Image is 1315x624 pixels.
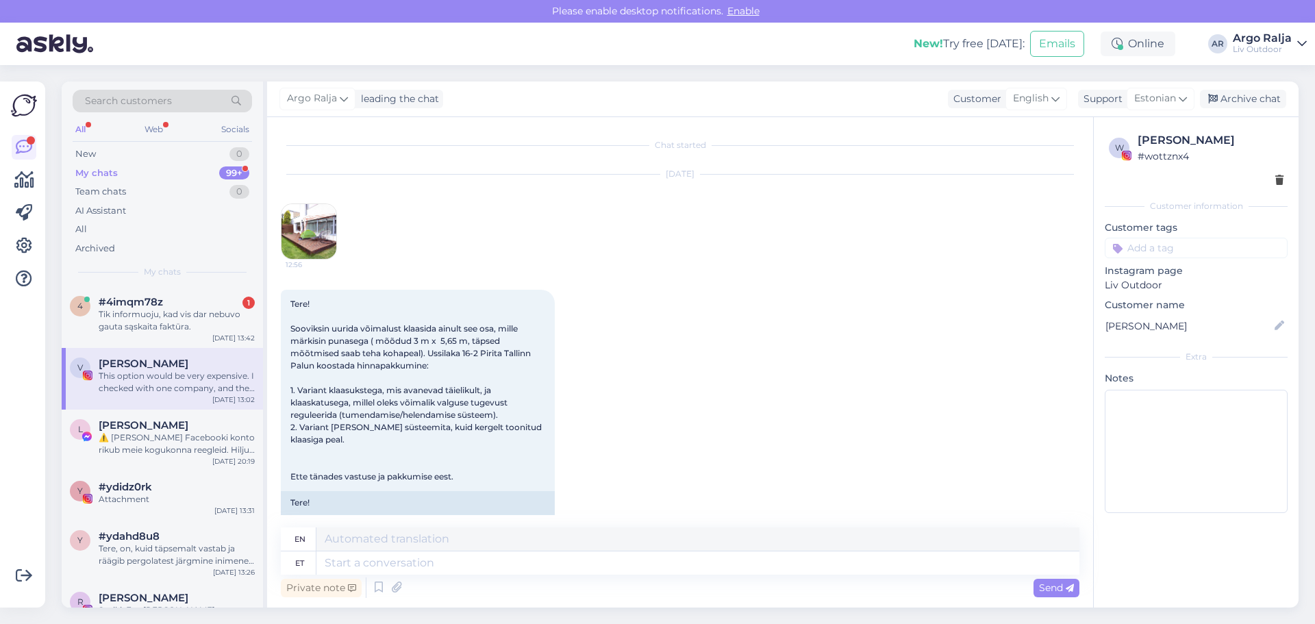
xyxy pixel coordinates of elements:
[75,147,96,161] div: New
[1030,31,1084,57] button: Emails
[99,592,188,604] span: Raimonda Žemelė
[1233,33,1292,44] div: Argo Ralja
[218,121,252,138] div: Socials
[99,481,152,493] span: #ydidz0rk
[295,551,304,575] div: et
[1101,32,1175,56] div: Online
[229,185,249,199] div: 0
[77,597,84,607] span: R
[99,358,188,370] span: Viktoria
[1105,351,1288,363] div: Extra
[99,432,255,456] div: ⚠️ [PERSON_NAME] Facebooki konto rikub meie kogukonna reegleid. Hiljuti on meie süsteem saanud ka...
[281,204,336,259] img: Attachment
[77,362,83,373] span: V
[1208,34,1227,53] div: AR
[1078,92,1123,106] div: Support
[214,506,255,516] div: [DATE] 13:31
[212,456,255,466] div: [DATE] 20:19
[99,370,255,395] div: This option would be very expensive. I checked with one company, and they quoted 10,000. That is ...
[75,185,126,199] div: Team chats
[1039,582,1074,594] span: Send
[914,37,943,50] b: New!
[1013,91,1049,106] span: English
[1134,91,1176,106] span: Estonian
[144,266,181,278] span: My chats
[75,223,87,236] div: All
[723,5,764,17] span: Enable
[75,166,118,180] div: My chats
[914,36,1025,52] div: Try free [DATE]:
[78,424,83,434] span: L
[85,94,172,108] span: Search customers
[77,486,83,496] span: y
[1105,221,1288,235] p: Customer tags
[1138,132,1283,149] div: [PERSON_NAME]
[75,242,115,255] div: Archived
[281,139,1079,151] div: Chat started
[287,91,337,106] span: Argo Ralja
[219,166,249,180] div: 99+
[286,260,337,270] span: 12:56
[948,92,1001,106] div: Customer
[1105,264,1288,278] p: Instagram page
[1105,238,1288,258] input: Add a tag
[229,147,249,161] div: 0
[212,395,255,405] div: [DATE] 13:02
[1105,298,1288,312] p: Customer name
[77,301,83,311] span: 4
[75,204,126,218] div: AI Assistant
[99,419,188,432] span: Lee Ann Fielies
[1105,371,1288,386] p: Notes
[73,121,88,138] div: All
[281,168,1079,180] div: [DATE]
[213,567,255,577] div: [DATE] 13:26
[1105,200,1288,212] div: Customer information
[11,92,37,118] img: Askly Logo
[355,92,439,106] div: leading the chat
[290,299,544,482] span: Tere! Sooviksin uurida võimalust klaasida ainult see osa, mille märkisin punasega ( mõõdud 3 m x ...
[99,542,255,567] div: Tere, on, kuid täpsemalt vastab ja räägib pergolatest järgmine inimene, kirjutage palun e-mail: [...
[77,535,83,545] span: y
[99,530,160,542] span: #ydahd8u8
[1233,33,1307,55] a: Argo RaljaLiv Outdoor
[281,579,362,597] div: Private note
[1115,142,1124,153] span: w
[212,333,255,343] div: [DATE] 13:42
[99,308,255,333] div: Tik informuoju, kad vis dar nebuvo gauta sąskaita faktūra.
[142,121,166,138] div: Web
[99,493,255,506] div: Attachment
[99,296,163,308] span: #4imqm78z
[1105,278,1288,292] p: Liv Outdoor
[1200,90,1286,108] div: Archive chat
[242,297,255,309] div: 1
[295,527,305,551] div: en
[1233,44,1292,55] div: Liv Outdoor
[1138,149,1283,164] div: # wottznx4
[1105,319,1272,334] input: Add name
